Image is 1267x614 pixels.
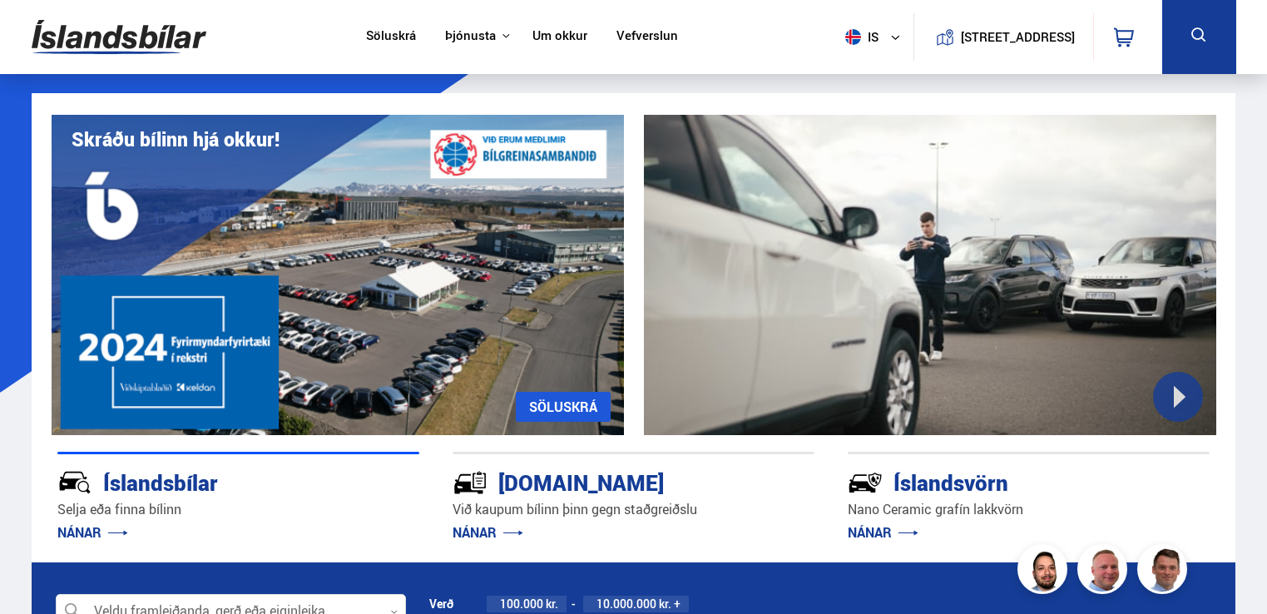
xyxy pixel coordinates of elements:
span: is [839,29,880,45]
a: [STREET_ADDRESS] [923,13,1084,61]
a: SÖLUSKRÁ [516,392,611,422]
a: Um okkur [532,28,587,46]
p: Við kaupum bílinn þinn gegn staðgreiðslu [453,500,814,519]
img: G0Ugv5HjCgRt.svg [32,10,206,64]
span: + [674,597,681,611]
button: Þjónusta [445,28,496,44]
button: [STREET_ADDRESS] [968,30,1069,44]
img: svg+xml;base64,PHN2ZyB4bWxucz0iaHR0cDovL3d3dy53My5vcmcvMjAwMC9zdmciIHdpZHRoPSI1MTIiIGhlaWdodD0iNT... [845,29,861,45]
img: nhp88E3Fdnt1Opn2.png [1020,547,1070,597]
a: Vefverslun [616,28,678,46]
a: Söluskrá [366,28,416,46]
a: NÁNAR [848,523,918,542]
img: -Svtn6bYgwAsiwNX.svg [848,465,883,500]
img: JRvxyua_JYH6wB4c.svg [57,465,92,500]
span: 100.000 [500,596,543,612]
img: eKx6w-_Home_640_.png [52,115,624,435]
p: Nano Ceramic grafín lakkvörn [848,500,1210,519]
img: tr5P-W3DuiFaO7aO.svg [453,465,487,500]
span: kr. [546,597,558,611]
img: siFngHWaQ9KaOqBr.png [1080,547,1130,597]
button: is [839,12,913,62]
h1: Skráðu bílinn hjá okkur! [72,128,280,151]
img: FbJEzSuNWCJXmdc-.webp [1140,547,1190,597]
a: NÁNAR [57,523,128,542]
a: NÁNAR [453,523,523,542]
p: Selja eða finna bílinn [57,500,419,519]
span: kr. [659,597,671,611]
div: Verð [429,597,453,611]
span: 10.000.000 [596,596,656,612]
div: Íslandsbílar [57,467,360,496]
div: [DOMAIN_NAME] [453,467,755,496]
div: Íslandsvörn [848,467,1151,496]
